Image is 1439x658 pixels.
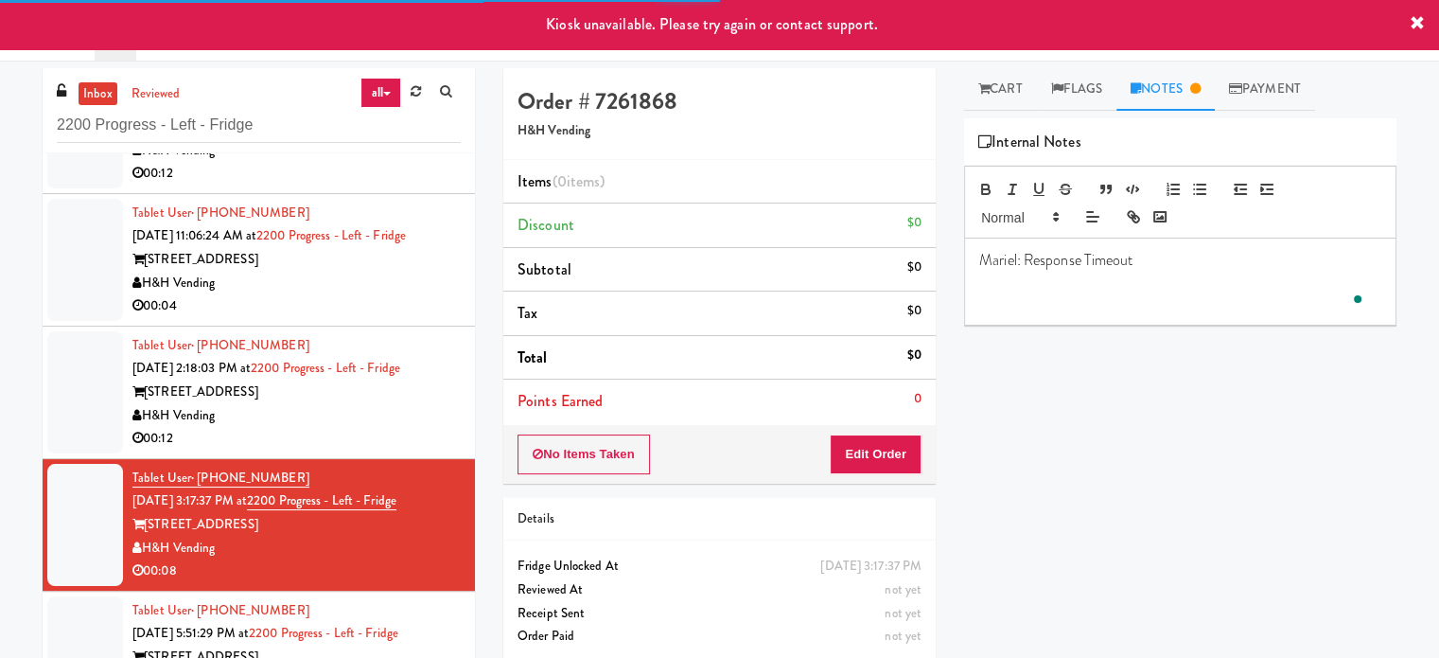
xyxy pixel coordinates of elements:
span: · [PHONE_NUMBER] [191,204,309,222]
span: Kiosk unavailable. Please try again or contact support. [546,13,878,35]
a: Payment [1215,68,1315,111]
a: 2200 Progress - Left - Fridge [249,624,398,642]
div: Reviewed At [518,578,921,602]
span: not yet [885,627,921,645]
li: Tablet User· [PHONE_NUMBER][DATE] 11:06:24 AM at2200 Progress - Left - Fridge[STREET_ADDRESS]H&H ... [43,194,475,327]
a: Notes [1116,68,1215,111]
div: H&H Vending [132,537,461,560]
button: Edit Order [830,435,921,474]
span: Tax [518,302,537,324]
div: [DATE] 3:17:37 PM [820,555,921,578]
span: Subtotal [518,258,571,280]
span: [DATE] 3:17:37 PM at [132,491,247,509]
span: Points Earned [518,390,603,412]
a: Tablet User· [PHONE_NUMBER] [132,601,309,619]
div: $0 [907,344,921,367]
span: · [PHONE_NUMBER] [191,601,309,619]
div: Receipt Sent [518,602,921,626]
a: Tablet User· [PHONE_NUMBER] [132,336,309,354]
div: 00:08 [132,560,461,583]
li: Tablet User· [PHONE_NUMBER][DATE] 2:18:03 PM at2200 Progress - Left - Fridge[STREET_ADDRESS]H&H V... [43,327,475,459]
span: not yet [885,580,921,598]
a: Flags [1037,68,1117,111]
span: not yet [885,604,921,622]
div: 00:12 [132,162,461,186]
div: Order Paid [518,625,921,649]
div: $0 [907,299,921,323]
button: No Items Taken [518,435,650,474]
span: [DATE] 11:06:24 AM at [132,226,256,244]
div: $0 [907,256,921,279]
div: [STREET_ADDRESS] [132,248,461,272]
div: H&H Vending [132,404,461,428]
span: Internal Notes [978,128,1081,156]
div: Details [518,507,921,531]
div: To enrich screen reader interactions, please activate Accessibility in Grammarly extension settings [965,239,1395,325]
a: 2200 Progress - Left - Fridge [256,226,406,244]
input: Search vision orders [57,108,461,143]
span: · [PHONE_NUMBER] [191,469,309,487]
div: [STREET_ADDRESS] [132,513,461,537]
a: Tablet User· [PHONE_NUMBER] [132,204,309,222]
span: Discount [518,214,574,236]
p: Mariel: Response Timeout [979,250,1381,271]
span: · [PHONE_NUMBER] [191,336,309,354]
span: Total [518,347,548,368]
a: 2200 Progress - Left - Fridge [247,491,396,510]
li: Tablet User· [PHONE_NUMBER][DATE] 3:17:37 PM at2200 Progress - Left - Fridge[STREET_ADDRESS]H&H V... [43,459,475,592]
span: Items [518,170,605,192]
div: [STREET_ADDRESS] [132,381,461,404]
div: 0 [914,387,921,411]
div: $0 [907,211,921,235]
a: Cart [964,68,1037,111]
h5: H&H Vending [518,124,921,138]
a: Tablet User· [PHONE_NUMBER] [132,469,309,488]
span: (0 ) [553,170,605,192]
div: H&H Vending [132,272,461,295]
div: 00:12 [132,427,461,451]
div: 00:04 [132,294,461,318]
a: 2200 Progress - Left - Fridge [251,359,400,377]
ng-pluralize: items [567,170,601,192]
h4: Order # 7261868 [518,89,921,114]
a: reviewed [127,82,185,106]
a: all [360,78,400,108]
span: [DATE] 5:51:29 PM at [132,624,249,642]
div: Fridge Unlocked At [518,555,921,578]
a: inbox [79,82,117,106]
span: [DATE] 2:18:03 PM at [132,359,251,377]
